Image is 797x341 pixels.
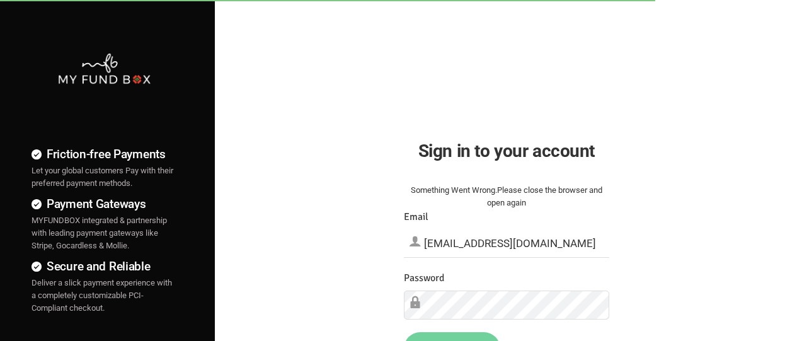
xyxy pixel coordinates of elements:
[32,216,167,250] span: MYFUNDBOX integrated & partnership with leading payment gateways like Stripe, Gocardless & Mollie.
[404,137,609,165] h2: Sign in to your account
[404,184,609,209] div: Something Went Wrong.Please close the browser and open again
[32,166,173,188] span: Let your global customers Pay with their preferred payment methods.
[404,209,428,225] label: Email
[404,270,444,286] label: Password
[32,257,177,275] h4: Secure and Reliable
[32,145,177,163] h4: Friction-free Payments
[32,195,177,213] h4: Payment Gateways
[32,278,172,313] span: Deliver a slick payment experience with a completely customizable PCI-Compliant checkout.
[57,52,151,85] img: mfbwhite.png
[404,229,609,257] input: Email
